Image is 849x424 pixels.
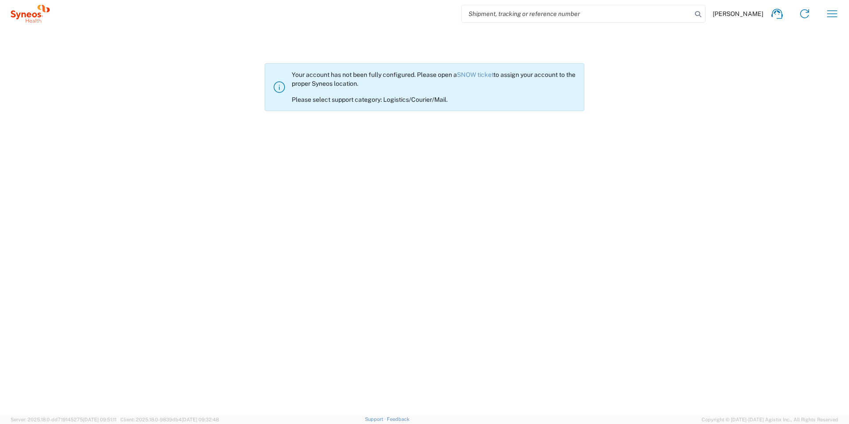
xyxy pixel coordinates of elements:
[713,10,763,18] span: [PERSON_NAME]
[11,417,116,422] span: Server: 2025.18.0-dd719145275
[182,417,219,422] span: [DATE] 09:32:48
[462,5,692,22] input: Shipment, tracking or reference number
[365,416,387,422] a: Support
[387,416,409,422] a: Feedback
[702,416,838,424] span: Copyright © [DATE]-[DATE] Agistix Inc., All Rights Reserved
[83,417,116,422] span: [DATE] 09:51:11
[120,417,219,422] span: Client: 2025.18.0-9839db4
[292,71,577,104] div: Your account has not been fully configured. Please open a to assign your account to the proper Sy...
[457,71,493,78] a: SNOW ticket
